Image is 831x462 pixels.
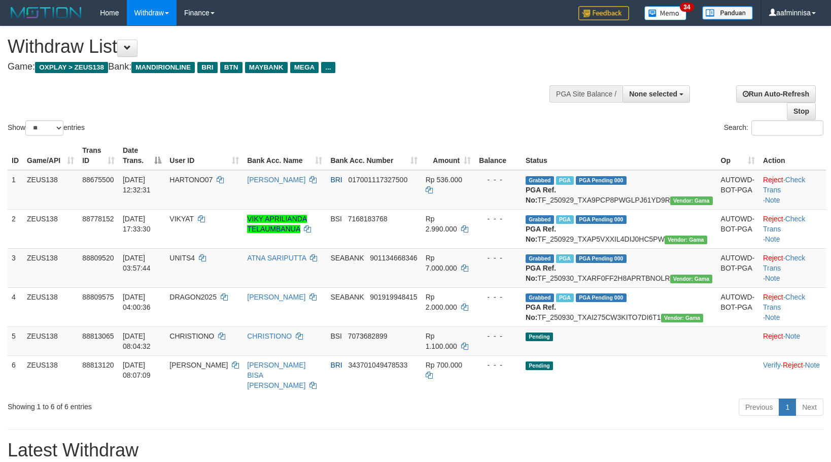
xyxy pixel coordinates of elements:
[426,176,462,184] span: Rp 536.000
[556,293,574,302] span: Marked by aafkaynarin
[526,186,556,204] b: PGA Ref. No:
[717,287,759,326] td: AUTOWD-BOT-PGA
[556,176,574,185] span: Marked by aaftrukkakada
[8,248,23,287] td: 3
[426,215,457,233] span: Rp 2.990.000
[526,215,554,224] span: Grabbed
[8,37,544,57] h1: Withdraw List
[670,275,713,283] span: Vendor URL: https://trx31.1velocity.biz
[245,62,288,73] span: MAYBANK
[724,120,823,136] label: Search:
[629,90,677,98] span: None selected
[763,215,805,233] a: Check Trans
[35,62,108,73] span: OXPLAY > ZEUS138
[82,361,114,369] span: 88813120
[123,215,151,233] span: [DATE] 17:33:30
[795,399,823,416] a: Next
[330,361,342,369] span: BRI
[759,326,826,355] td: ·
[123,293,151,311] span: [DATE] 04:00:36
[717,248,759,287] td: AUTOWD-BOT-PGA
[479,175,517,185] div: - - -
[247,293,305,301] a: [PERSON_NAME]
[169,176,213,184] span: HARTONO07
[23,170,78,210] td: ZEUS138
[759,355,826,394] td: · ·
[479,360,517,370] div: - - -
[763,293,805,311] a: Check Trans
[370,293,417,301] span: Copy 901919948415 to clipboard
[169,361,228,369] span: [PERSON_NAME]
[736,85,816,103] a: Run Auto-Refresh
[247,215,307,233] a: VIKY APRILIANDA TELAUMBANUA
[702,6,753,20] img: panduan.png
[82,293,114,301] span: 88809575
[119,141,165,170] th: Date Trans.: activate to sort column descending
[123,361,151,379] span: [DATE] 08:07:09
[670,196,713,205] span: Vendor URL: https://trx31.1velocity.biz
[578,6,629,20] img: Feedback.jpg
[23,355,78,394] td: ZEUS138
[8,355,23,394] td: 6
[321,62,335,73] span: ...
[169,332,214,340] span: CHRISTIONO
[522,209,717,248] td: TF_250929_TXAP5VXXIL4DIJ0HC5PW
[556,254,574,263] span: Marked by aafkaynarin
[479,331,517,341] div: - - -
[8,141,23,170] th: ID
[247,332,292,340] a: CHRISTIONO
[426,293,457,311] span: Rp 2.000.000
[348,332,388,340] span: Copy 7073682899 to clipboard
[576,254,627,263] span: PGA Pending
[8,5,85,20] img: MOTION_logo.png
[426,332,457,350] span: Rp 1.100.000
[763,361,781,369] a: Verify
[526,293,554,302] span: Grabbed
[348,176,407,184] span: Copy 017001117327500 to clipboard
[576,215,627,224] span: PGA Pending
[717,209,759,248] td: AUTOWD-BOT-PGA
[426,254,457,272] span: Rp 7.000.000
[763,254,805,272] a: Check Trans
[759,287,826,326] td: · ·
[23,209,78,248] td: ZEUS138
[522,141,717,170] th: Status
[765,235,780,243] a: Note
[576,176,627,185] span: PGA Pending
[759,248,826,287] td: · ·
[526,225,556,243] b: PGA Ref. No:
[426,361,462,369] span: Rp 700.000
[330,215,342,223] span: BSI
[779,399,796,416] a: 1
[290,62,319,73] span: MEGA
[661,314,704,322] span: Vendor URL: https://trx31.1velocity.biz
[123,332,151,350] span: [DATE] 08:04:32
[526,264,556,282] b: PGA Ref. No:
[479,253,517,263] div: - - -
[765,274,780,282] a: Note
[522,170,717,210] td: TF_250929_TXA9PCP8PWGLPJ61YD9R
[522,287,717,326] td: TF_250930_TXAI275CW3KITO7DI6T1
[759,170,826,210] td: · ·
[644,6,687,20] img: Button%20Memo.svg
[8,62,544,72] h4: Game: Bank:
[8,440,823,460] h1: Latest Withdraw
[23,326,78,355] td: ZEUS138
[759,141,826,170] th: Action
[526,176,554,185] span: Grabbed
[169,293,217,301] span: DRAGON2025
[763,293,783,301] a: Reject
[759,209,826,248] td: · ·
[526,254,554,263] span: Grabbed
[422,141,475,170] th: Amount: activate to sort column ascending
[8,326,23,355] td: 5
[8,398,339,412] div: Showing 1 to 6 of 6 entries
[665,236,707,244] span: Vendor URL: https://trx31.1velocity.biz
[479,214,517,224] div: - - -
[751,120,823,136] input: Search:
[169,215,193,223] span: VIKYAT
[165,141,243,170] th: User ID: activate to sort column ascending
[348,215,388,223] span: Copy 7168183768 to clipboard
[787,103,816,120] a: Stop
[243,141,326,170] th: Bank Acc. Name: activate to sort column ascending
